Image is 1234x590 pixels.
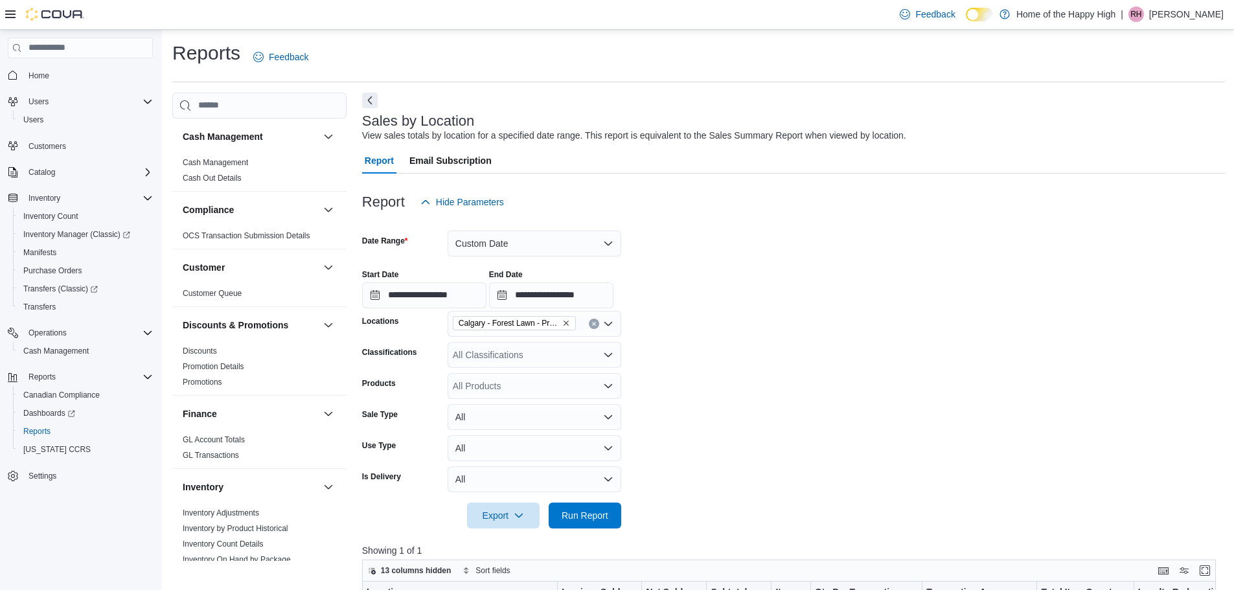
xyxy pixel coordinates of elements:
span: Inventory On Hand by Package [183,554,291,565]
span: OCS Transaction Submission Details [183,231,310,241]
span: Inventory by Product Historical [183,523,288,534]
span: Customers [29,141,66,152]
button: Enter fullscreen [1197,563,1213,578]
label: Is Delivery [362,471,401,482]
button: Finance [183,407,318,420]
span: Calgary - Forest Lawn - Prairie Records [453,316,576,330]
span: Run Report [562,509,608,522]
h3: Compliance [183,203,234,216]
span: Export [475,503,532,528]
nav: Complex example [8,61,153,519]
a: Purchase Orders [18,263,87,278]
h1: Reports [172,40,240,66]
span: Discounts [183,346,217,356]
a: Feedback [248,44,314,70]
button: Home [3,66,158,85]
a: Dashboards [13,404,158,422]
span: Promotions [183,377,222,387]
button: Discounts & Promotions [321,317,336,333]
a: Transfers (Classic) [18,281,103,297]
button: Settings [3,466,158,485]
a: Inventory Count Details [183,539,264,549]
div: Rebecca Harper [1128,6,1144,22]
span: [US_STATE] CCRS [23,444,91,455]
button: Remove Calgary - Forest Lawn - Prairie Records from selection in this group [562,319,570,327]
span: Email Subscription [409,148,492,174]
button: Inventory [3,189,158,207]
div: Cash Management [172,155,347,191]
span: Cash Out Details [183,173,242,183]
span: 13 columns hidden [381,565,451,576]
input: Press the down key to open a popover containing a calendar. [362,282,486,308]
button: Users [3,93,158,111]
p: | [1121,6,1123,22]
span: GL Account Totals [183,435,245,445]
button: Open list of options [603,319,613,329]
span: Users [18,112,153,128]
span: Customer Queue [183,288,242,299]
span: Canadian Compliance [18,387,153,403]
button: Discounts & Promotions [183,319,318,332]
button: Inventory [183,481,318,494]
div: Compliance [172,228,347,249]
span: Inventory [29,193,60,203]
span: Home [29,71,49,81]
button: Clear input [589,319,599,329]
span: Hide Parameters [436,196,504,209]
span: Catalog [29,167,55,177]
button: Manifests [13,244,158,262]
img: Cova [26,8,84,21]
label: Classifications [362,347,417,357]
span: Inventory Count [23,211,78,221]
span: Purchase Orders [23,266,82,276]
div: Customer [172,286,347,306]
button: Reports [23,369,61,385]
button: All [448,435,621,461]
a: Feedback [895,1,960,27]
button: Catalog [3,163,158,181]
a: Inventory Adjustments [183,508,259,517]
button: Hide Parameters [415,189,509,215]
button: Operations [23,325,72,341]
span: Promotion Details [183,361,244,372]
span: Reports [23,426,51,437]
span: Users [23,94,153,109]
span: Reports [23,369,153,385]
button: Export [467,503,540,528]
input: Press the down key to open a popover containing a calendar. [489,282,613,308]
a: [US_STATE] CCRS [18,442,96,457]
a: Promotions [183,378,222,387]
a: Cash Out Details [183,174,242,183]
span: Inventory Manager (Classic) [18,227,153,242]
button: Operations [3,324,158,342]
a: Cash Management [183,158,248,167]
span: Manifests [23,247,56,258]
button: Keyboard shortcuts [1156,563,1171,578]
button: Customer [321,260,336,275]
h3: Inventory [183,481,223,494]
p: Showing 1 of 1 [362,544,1225,557]
span: Calgary - Forest Lawn - Prairie Records [459,317,560,330]
button: Custom Date [448,231,621,256]
span: RH [1130,6,1141,22]
a: GL Account Totals [183,435,245,444]
span: Transfers [23,302,56,312]
span: Feedback [269,51,308,63]
button: [US_STATE] CCRS [13,440,158,459]
a: Discounts [183,346,217,356]
button: Cash Management [13,342,158,360]
span: Transfers (Classic) [23,284,98,294]
span: Inventory Manager (Classic) [23,229,130,240]
span: Catalog [23,165,153,180]
p: [PERSON_NAME] [1149,6,1224,22]
span: Feedback [915,8,955,21]
a: Manifests [18,245,62,260]
span: Customers [23,138,153,154]
span: Operations [23,325,153,341]
span: Settings [23,468,153,484]
span: Transfers (Classic) [18,281,153,297]
a: Transfers (Classic) [13,280,158,298]
span: Users [29,96,49,107]
label: Sale Type [362,409,398,420]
